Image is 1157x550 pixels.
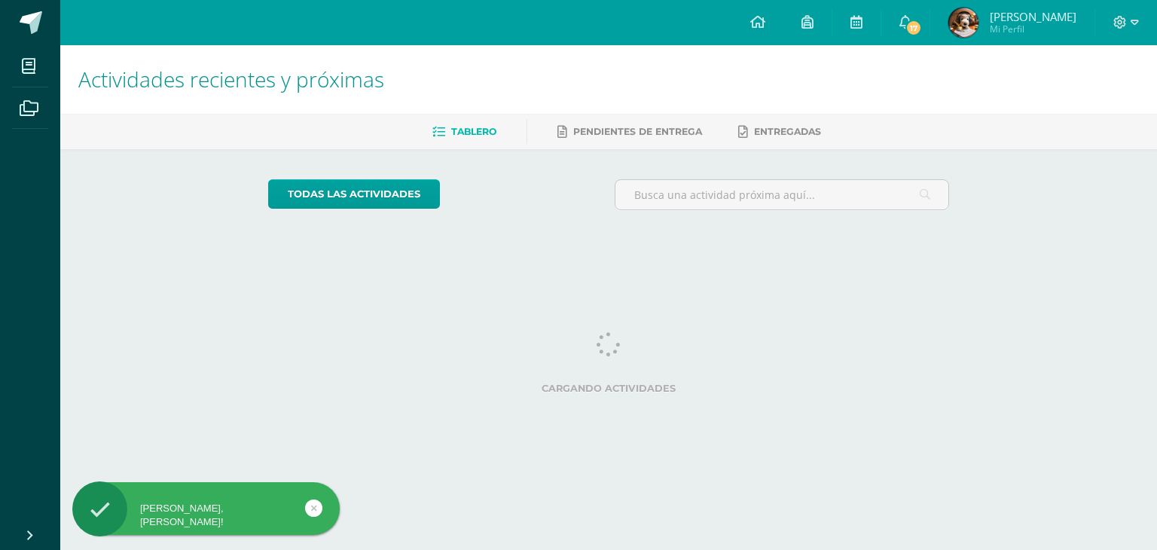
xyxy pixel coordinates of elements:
[451,126,496,137] span: Tablero
[268,383,950,394] label: Cargando actividades
[432,120,496,144] a: Tablero
[754,126,821,137] span: Entregadas
[990,23,1076,35] span: Mi Perfil
[557,120,702,144] a: Pendientes de entrega
[72,502,340,529] div: [PERSON_NAME], [PERSON_NAME]!
[990,9,1076,24] span: [PERSON_NAME]
[573,126,702,137] span: Pendientes de entrega
[78,65,384,93] span: Actividades recientes y próximas
[268,179,440,209] a: todas las Actividades
[948,8,978,38] img: 26a1984f3b5d9629c6cfe4c92813787a.png
[905,20,922,36] span: 17
[738,120,821,144] a: Entregadas
[615,180,949,209] input: Busca una actividad próxima aquí...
